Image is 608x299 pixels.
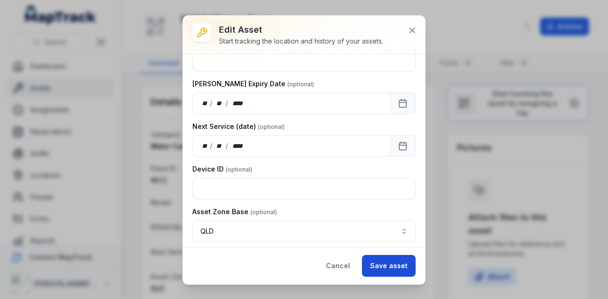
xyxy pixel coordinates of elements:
button: Calendar [390,135,416,157]
button: Save asset [362,255,416,277]
div: / [210,141,213,151]
div: day, [200,99,210,108]
label: [PERSON_NAME] Expiry Date [192,79,314,89]
div: month, [213,99,226,108]
button: QLD [192,220,416,242]
div: / [226,99,229,108]
button: Cancel [318,255,358,277]
h3: Edit asset [219,23,383,36]
label: Asset Zone Base [192,207,277,217]
div: month, [213,141,226,151]
div: Start tracking the location and history of your assets. [219,36,383,46]
label: Next Service (date) [192,122,285,131]
button: Calendar [390,92,416,114]
div: day, [200,141,210,151]
div: / [226,141,229,151]
div: year, [229,141,247,151]
div: / [210,99,213,108]
div: year, [229,99,247,108]
label: Device ID [192,164,252,174]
